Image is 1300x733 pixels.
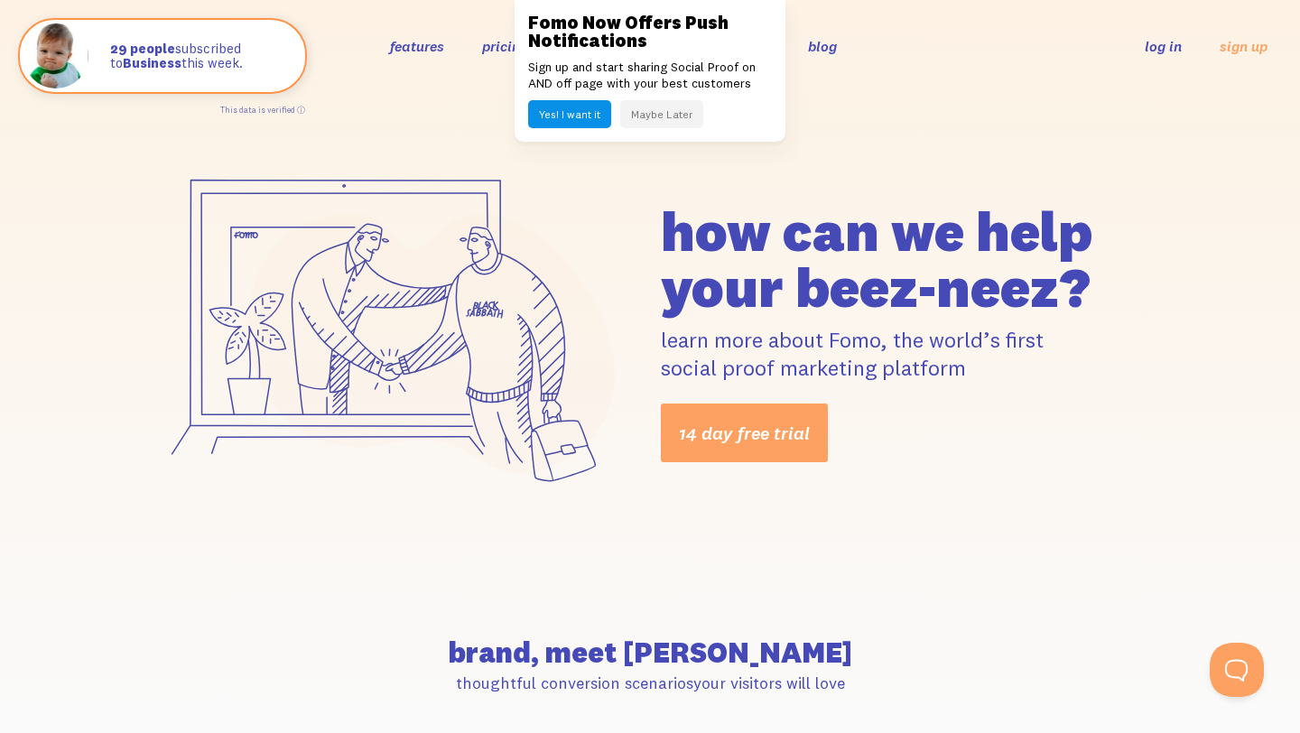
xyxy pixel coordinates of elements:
[620,100,703,128] button: Maybe Later
[110,42,287,71] p: subscribed to this week.
[661,404,828,462] a: 14 day free trial
[661,203,1154,315] h1: how can we help your beez-neez?
[390,37,444,55] a: features
[146,638,1154,667] h2: brand, meet [PERSON_NAME]
[1145,37,1182,55] a: log in
[1220,37,1267,56] a: sign up
[146,673,1154,693] p: thoughtful conversion scenarios your visitors will love
[482,37,528,55] a: pricing
[661,326,1154,382] p: learn more about Fomo, the world’s first social proof marketing platform
[123,54,181,71] strong: Business
[528,100,611,128] button: Yes! I want it
[808,37,837,55] a: blog
[1210,643,1264,697] iframe: Help Scout Beacon - Open
[220,105,305,115] a: This data is verified ⓘ
[528,14,772,50] h3: Fomo Now Offers Push Notifications
[23,23,88,88] img: Fomo
[528,59,772,91] p: Sign up and start sharing Social Proof on AND off page with your best customers
[110,40,175,57] strong: 29 people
